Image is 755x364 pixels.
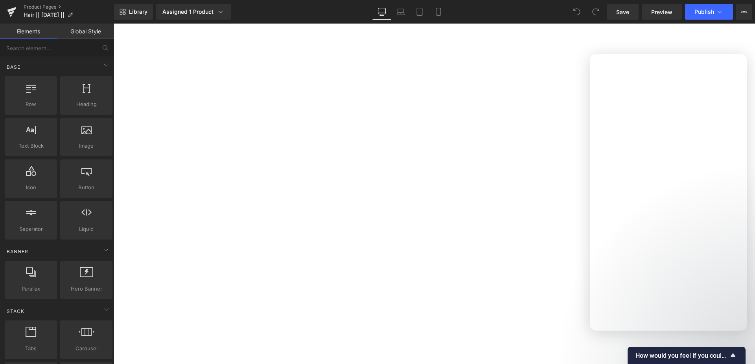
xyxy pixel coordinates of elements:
[63,344,110,353] span: Carousel
[635,351,738,360] button: Show survey - How would you feel if you could no longer use GemPages?
[590,54,747,331] iframe: Intercom live chat
[7,344,55,353] span: Tabs
[728,337,747,356] iframe: Intercom live chat
[635,352,728,359] span: How would you feel if you could no longer use GemPages?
